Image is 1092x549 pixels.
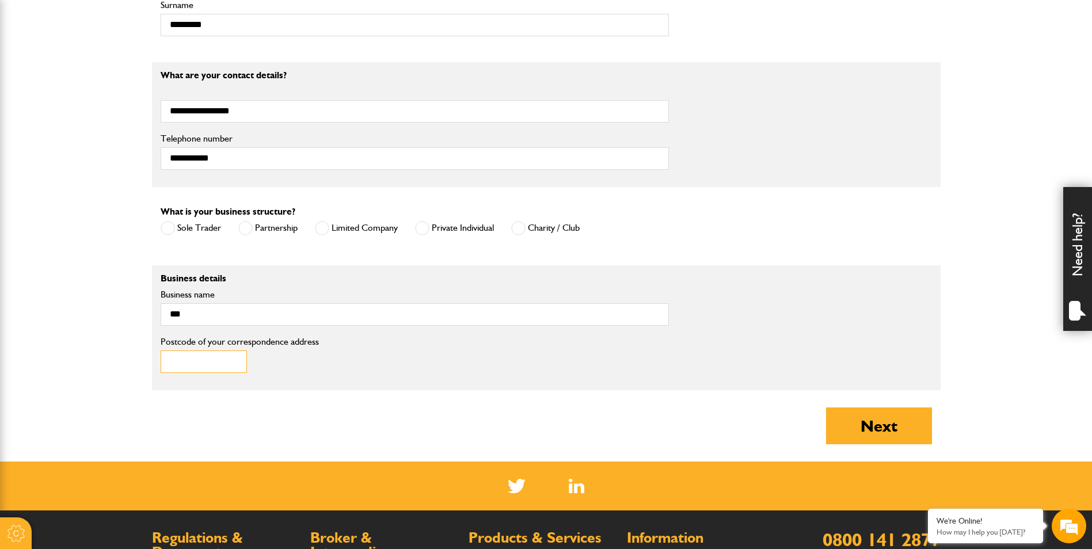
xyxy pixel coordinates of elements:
p: What are your contact details? [161,71,669,80]
div: Need help? [1063,187,1092,331]
label: Private Individual [415,221,494,235]
input: Enter your email address [15,140,210,166]
label: Limited Company [315,221,398,235]
p: Business details [161,274,669,283]
label: What is your business structure? [161,207,295,216]
label: Surname [161,1,669,10]
label: Business name [161,290,669,299]
input: Enter your phone number [15,174,210,200]
label: Partnership [238,221,298,235]
textarea: Type your message and hit 'Enter' [15,208,210,345]
label: Telephone number [161,134,669,143]
p: How may I help you today? [937,528,1034,536]
label: Sole Trader [161,221,221,235]
div: We're Online! [937,516,1034,526]
label: Postcode of your correspondence address [161,337,336,346]
em: Start Chat [157,354,209,370]
label: Charity / Club [511,221,580,235]
img: Linked In [569,479,584,493]
input: Enter your last name [15,106,210,132]
h2: Products & Services [469,531,615,546]
img: d_20077148190_company_1631870298795_20077148190 [20,64,48,80]
img: Twitter [508,479,526,493]
h2: Information [627,531,774,546]
a: LinkedIn [569,479,584,493]
button: Next [826,407,932,444]
div: Minimize live chat window [189,6,216,33]
div: Chat with us now [60,64,193,79]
